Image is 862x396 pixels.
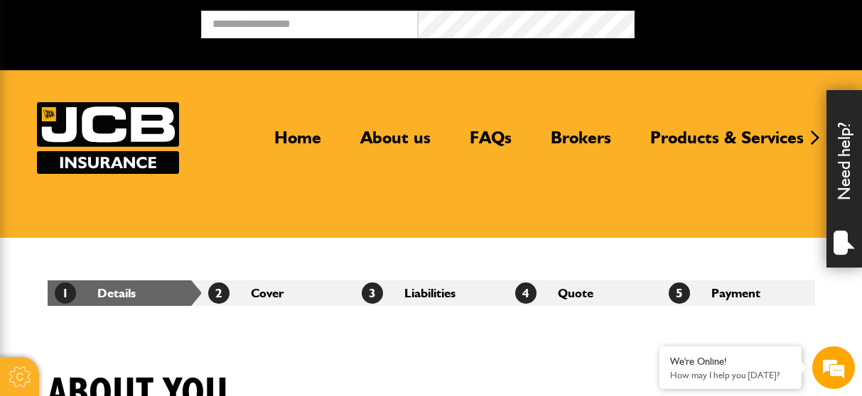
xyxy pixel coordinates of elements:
[669,282,690,304] span: 5
[662,280,815,306] li: Payment
[459,127,522,160] a: FAQs
[350,127,441,160] a: About us
[508,280,662,306] li: Quote
[362,282,383,304] span: 3
[37,102,179,174] a: JCB Insurance Services
[55,282,76,304] span: 1
[48,280,201,306] li: Details
[201,280,355,306] li: Cover
[515,282,537,304] span: 4
[355,280,508,306] li: Liabilities
[670,370,791,380] p: How may I help you today?
[640,127,814,160] a: Products & Services
[635,11,851,33] button: Broker Login
[264,127,332,160] a: Home
[540,127,622,160] a: Brokers
[208,282,230,304] span: 2
[826,90,862,268] div: Need help?
[37,102,179,174] img: JCB Insurance Services logo
[670,356,791,368] div: We're Online!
